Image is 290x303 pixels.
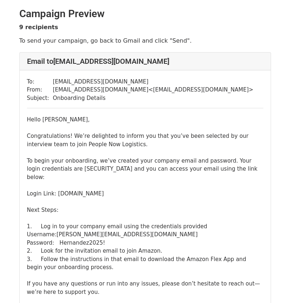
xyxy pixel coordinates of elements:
[19,8,271,20] h2: Campaign Preview
[27,94,53,102] td: Subject:
[53,86,254,94] td: [EMAIL_ADDRESS][DOMAIN_NAME] < [EMAIL_ADDRESS][DOMAIN_NAME] >
[27,86,53,94] td: From:
[19,24,58,31] strong: 9 recipients
[27,78,53,86] td: To:
[27,57,263,66] h4: Email to [EMAIL_ADDRESS][DOMAIN_NAME]
[53,94,254,102] td: Onboarding Details
[19,37,271,44] p: To send your campaign, go back to Gmail and click "Send".
[53,78,254,86] td: [EMAIL_ADDRESS][DOMAIN_NAME]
